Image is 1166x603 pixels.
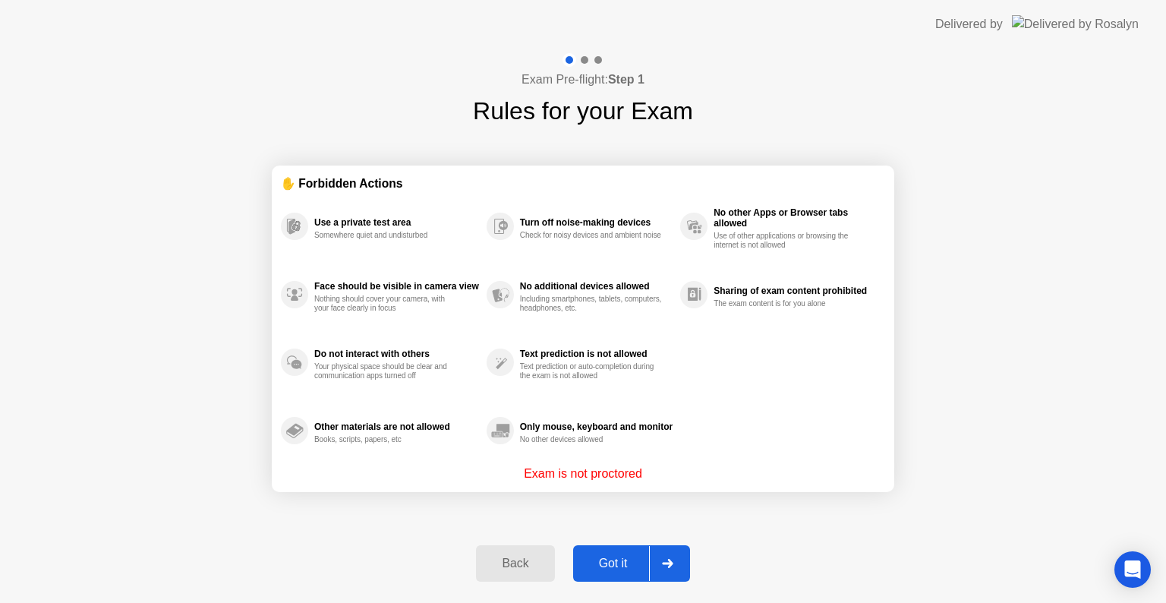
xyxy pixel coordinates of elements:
div: Use of other applications or browsing the internet is not allowed [714,232,857,250]
div: Back [481,557,550,570]
img: Delivered by Rosalyn [1012,15,1139,33]
div: Text prediction is not allowed [520,349,673,359]
div: Other materials are not allowed [314,421,479,432]
div: Books, scripts, papers, etc [314,435,458,444]
div: Only mouse, keyboard and monitor [520,421,673,432]
b: Step 1 [608,73,644,86]
div: Delivered by [935,15,1003,33]
h4: Exam Pre-flight: [522,71,644,89]
div: Turn off noise-making devices [520,217,673,228]
button: Back [476,545,554,582]
div: ✋ Forbidden Actions [281,175,885,192]
div: The exam content is for you alone [714,299,857,308]
div: Sharing of exam content prohibited [714,286,878,296]
div: Somewhere quiet and undisturbed [314,231,458,240]
div: Check for noisy devices and ambient noise [520,231,663,240]
div: Text prediction or auto-completion during the exam is not allowed [520,362,663,380]
div: Got it [578,557,649,570]
div: Use a private test area [314,217,479,228]
div: Do not interact with others [314,349,479,359]
div: No additional devices allowed [520,281,673,292]
div: Your physical space should be clear and communication apps turned off [314,362,458,380]
p: Exam is not proctored [524,465,642,483]
div: Nothing should cover your camera, with your face clearly in focus [314,295,458,313]
div: Face should be visible in camera view [314,281,479,292]
div: No other Apps or Browser tabs allowed [714,207,878,229]
h1: Rules for your Exam [473,93,693,129]
div: No other devices allowed [520,435,663,444]
div: Open Intercom Messenger [1114,551,1151,588]
div: Including smartphones, tablets, computers, headphones, etc. [520,295,663,313]
button: Got it [573,545,690,582]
